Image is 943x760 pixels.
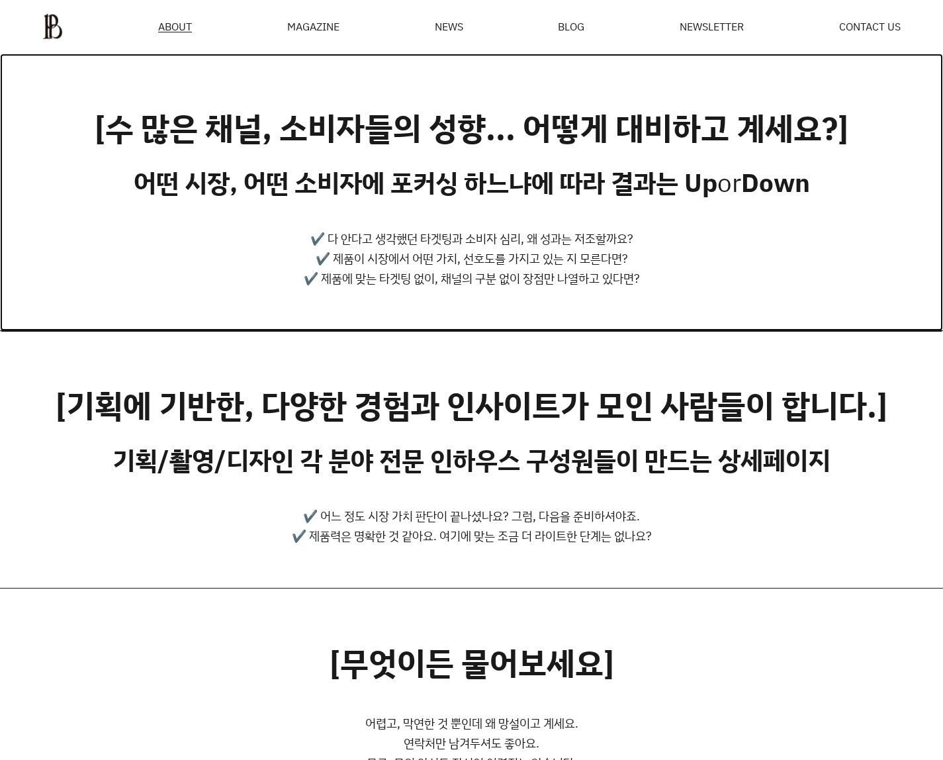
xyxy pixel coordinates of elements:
[839,21,901,32] a: CONTACT US
[95,109,848,148] h2: [수 많은 채널, 소비자들의 성향... 어떻게 대비하고 계세요?]
[680,21,744,32] a: NEWSLETTER
[134,167,810,198] h3: 어떤 시장, 어떤 소비자에 포커싱 하느냐에 따라 결과는 Up Down
[42,13,63,40] img: ba379d5522eb3.png
[435,21,463,32] a: NEWS
[717,166,741,199] span: or
[112,445,831,475] h3: 기획/촬영/디자인 각 분야 전문 인하우스 구성원들이 만드는 상세페이지
[330,644,614,683] h2: [무엇이든 물어보세요]
[558,21,584,32] a: BLOG
[158,21,192,32] a: ABOUT
[56,387,887,425] h2: [기획에 기반한, 다양한 경험과 인사이트가 모인 사람들이 합니다.]
[287,21,339,32] div: MAGAZINE
[292,506,652,546] p: ✔️ 어느 정도 시장 가치 판단이 끝나셨나요? 그럼, 다음을 준비하셔야죠. ✔️ 제품력은 명확한 것 같아요. 여기에 맞는 조금 더 라이트한 단계는 없나요?
[304,228,640,288] p: ✔️ 다 안다고 생각했던 타겟팅과 소비자 심리, 왜 성과는 저조할까요? ✔️ 제품이 시장에서 어떤 가치, 선호도를 가지고 있는 지 모른다면? ✔️ 제품에 맞는 타겟팅 없이, ...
